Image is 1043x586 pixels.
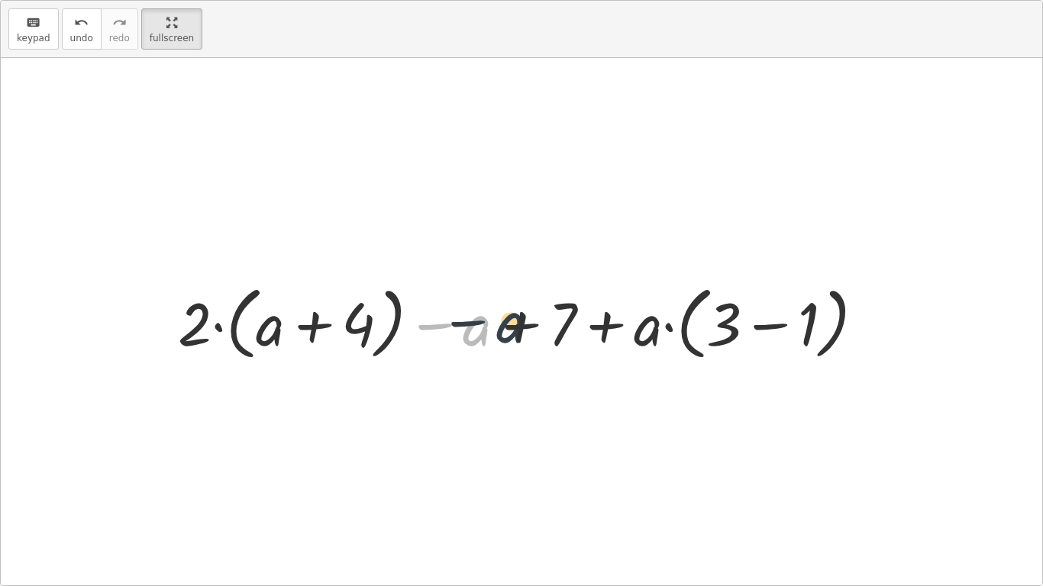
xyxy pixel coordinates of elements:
[70,33,93,43] span: undo
[74,14,89,32] i: undo
[101,8,138,50] button: redoredo
[26,14,40,32] i: keyboard
[141,8,202,50] button: fullscreen
[109,33,130,43] span: redo
[112,14,127,32] i: redo
[8,8,59,50] button: keyboardkeypad
[62,8,102,50] button: undoundo
[150,33,194,43] span: fullscreen
[17,33,50,43] span: keypad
